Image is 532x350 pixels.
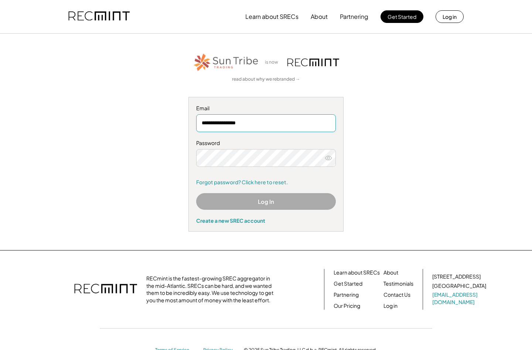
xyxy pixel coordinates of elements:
[334,269,380,276] a: Learn about SRECs
[381,10,423,23] button: Get Started
[193,52,259,73] img: STT_Horizontal_Logo%2B-%2BColor.png
[383,280,413,287] a: Testimonials
[432,291,488,306] a: [EMAIL_ADDRESS][DOMAIN_NAME]
[146,275,277,304] div: RECmint is the fastest-growing SREC aggregator in the mid-Atlantic. SRECs can be hard, and we wan...
[74,276,137,302] img: recmint-logotype%403x.png
[68,4,130,29] img: recmint-logotype%403x.png
[263,59,284,65] div: is now
[196,139,336,147] div: Password
[340,9,368,24] button: Partnering
[196,193,336,210] button: Log In
[334,302,360,310] a: Our Pricing
[232,76,300,83] a: read about why we rebranded →
[432,282,486,290] div: [GEOGRAPHIC_DATA]
[196,105,336,112] div: Email
[383,269,398,276] a: About
[334,291,359,299] a: Partnering
[196,179,336,186] a: Forgot password? Click here to reset.
[287,58,339,66] img: recmint-logotype%403x.png
[196,217,336,224] div: Create a new SREC account
[383,302,398,310] a: Log in
[436,10,464,23] button: Log in
[432,273,481,280] div: [STREET_ADDRESS]
[311,9,328,24] button: About
[334,280,362,287] a: Get Started
[245,9,299,24] button: Learn about SRECs
[383,291,410,299] a: Contact Us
